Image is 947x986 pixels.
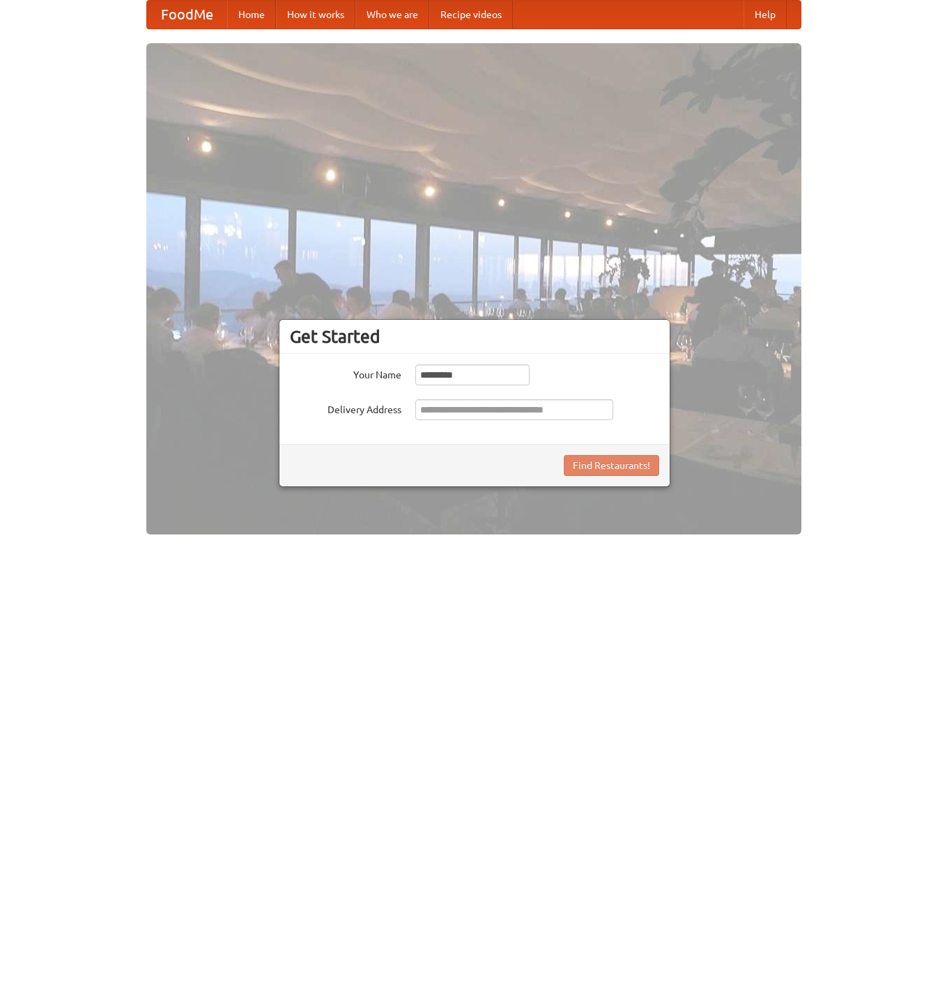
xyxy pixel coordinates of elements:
[290,364,401,382] label: Your Name
[744,1,787,29] a: Help
[290,399,401,417] label: Delivery Address
[564,455,659,476] button: Find Restaurants!
[227,1,276,29] a: Home
[276,1,355,29] a: How it works
[290,326,659,347] h3: Get Started
[355,1,429,29] a: Who we are
[429,1,513,29] a: Recipe videos
[147,1,227,29] a: FoodMe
